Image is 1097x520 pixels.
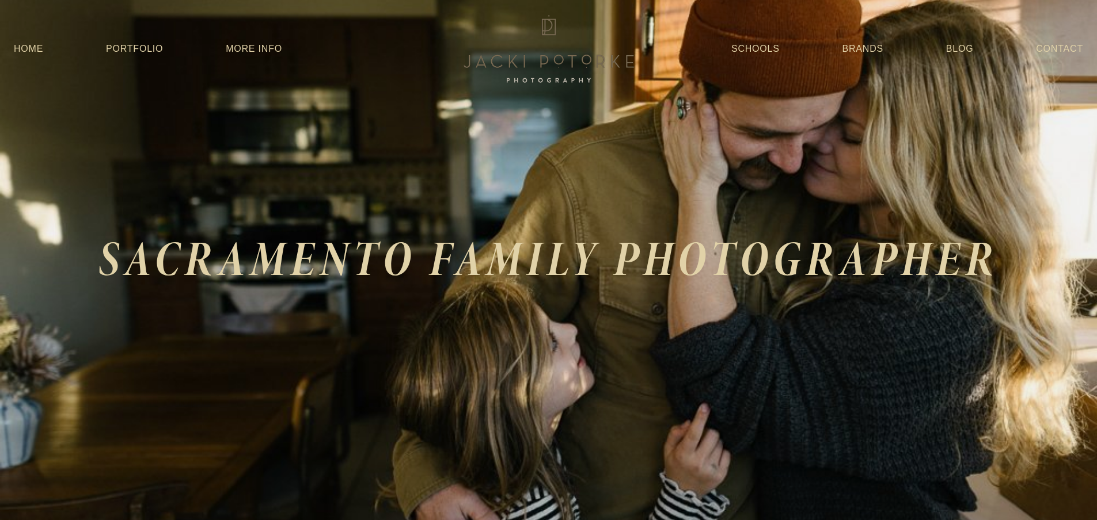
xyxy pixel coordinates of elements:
[106,44,163,53] a: Portfolio
[14,39,43,59] a: Home
[842,39,883,59] a: Brands
[1036,39,1083,59] a: Contact
[457,12,641,86] img: Jacki Potorke Sacramento Family Photographer
[731,39,780,59] a: Schools
[98,225,999,292] em: SACRAMENTO FAMILY PHOTOGRAPHER
[946,39,974,59] a: Blog
[226,39,282,59] a: More Info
